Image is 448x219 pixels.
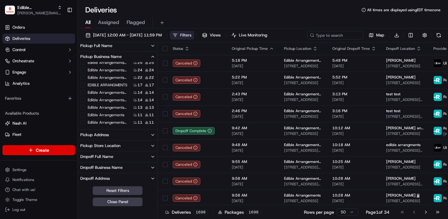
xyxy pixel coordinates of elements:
[138,90,142,95] span: 14
[434,160,442,169] img: roadie-logo-v2.jpg
[232,97,274,102] span: [DATE]
[284,165,322,170] span: [STREET_ADDRESS][PERSON_NAME][PERSON_NAME]
[88,60,128,65] label: Edible Arrangements - [GEOGRAPHIC_DATA], [GEOGRAPHIC_DATA]
[232,148,274,153] span: [DATE]
[2,93,75,103] div: Favorites
[284,131,322,136] span: [STREET_ADDRESS]
[12,187,35,192] span: Chat with us!
[12,121,26,126] span: Nash AI
[173,110,200,117] button: Canceled
[434,59,442,67] img: uber-new-logo.jpeg
[284,108,322,113] span: Edible Arrangements - [GEOGRAPHIC_DATA], [GEOGRAPHIC_DATA]
[386,75,416,80] span: [PERSON_NAME]
[173,194,200,202] button: Canceled
[17,11,62,16] span: [PERSON_NAME][EMAIL_ADDRESS][DOMAIN_NAME]
[386,148,423,153] span: [STREET_ADDRESS][PERSON_NAME][PERSON_NAME]
[2,2,64,17] button: Edible Arrangements CorporateEdible Arrangements Corporate[PERSON_NAME][EMAIL_ADDRESS][DOMAIN_NAME]
[12,90,48,97] span: Knowledge Base
[386,176,416,181] span: [PERSON_NAME]
[80,43,112,49] div: Pickup Full Name
[80,143,120,149] div: Pickup Store Location
[386,58,416,63] span: [PERSON_NAME]
[173,161,200,168] button: Canceled
[78,151,158,162] button: Dropoff Full Name
[284,46,311,51] span: Pickup Location
[246,209,261,215] div: 1698
[149,68,154,73] span: 24
[284,159,322,164] span: Edible Arrangements - [PERSON_NAME][GEOGRAPHIC_DATA], [GEOGRAPHIC_DATA]
[284,182,322,187] span: [STREET_ADDRESS][PERSON_NAME][PERSON_NAME]
[12,132,21,137] span: Fleet
[386,46,415,51] span: Dropoff Location
[332,108,376,113] span: 3:16 PM
[138,105,142,110] span: 13
[50,88,102,99] a: 💻API Documentation
[194,209,208,215] div: 1698
[80,54,122,60] div: Pickup Business Name
[2,145,75,155] button: Create
[12,167,26,172] span: Settings
[332,97,376,102] span: [DATE]
[138,112,142,117] span: 11
[149,98,154,102] span: 14
[4,88,50,99] a: 📗Knowledge Base
[80,176,110,181] div: Dropoff Address
[83,31,165,40] button: [DATE] 12:00 AM - [DATE] 11:59 PM
[232,46,268,51] span: Original Pickup Time
[80,165,123,170] div: Dropoff Business Name
[232,198,274,203] span: [DATE]
[332,193,376,198] span: 10:28 AM
[78,162,158,173] button: Dropoff Business Name
[386,142,421,147] span: edible arrangments
[386,131,423,136] span: [STREET_ADDRESS]
[284,193,321,198] span: Edible Arrangements
[232,142,274,147] span: 9:48 AM
[332,58,376,63] span: 5:48 PM
[149,120,154,125] span: 11
[180,32,191,38] span: Filters
[332,64,376,69] span: [DATE]
[232,108,274,113] span: 2:46 PM
[433,46,448,51] span: Provider
[12,36,30,41] span: Deliveries
[12,69,26,75] span: Engage
[165,209,208,215] div: Deliveries
[5,121,72,126] a: Nash AI
[386,126,423,131] span: [PERSON_NAME] and [PERSON_NAME]
[62,106,75,110] span: Pylon
[12,47,26,53] span: Control
[173,46,183,51] span: Status
[12,207,25,212] span: Log out
[93,198,142,206] button: Close Panel
[80,154,113,159] div: Dropoff Full Name
[386,193,419,198] span: [PERSON_NAME] jjjj
[284,92,322,97] span: Edible Arrangements - [GEOGRAPHIC_DATA], [GEOGRAPHIC_DATA]
[53,91,58,96] div: 💻
[173,144,200,151] button: Canceled
[232,58,274,63] span: 5:18 PM
[2,34,75,44] a: Deliveries
[138,120,142,125] span: 11
[6,60,17,71] img: 1736555255976-a54dd68f-1ca7-489b-9aae-adbdc363a1c4
[284,75,322,80] span: Edible Arrangements - [GEOGRAPHIC_DATA], [GEOGRAPHIC_DATA]
[434,177,442,185] img: roadie-logo-v2.jpg
[232,126,274,131] span: 9:42 AM
[6,25,113,35] p: Welcome 👋
[173,178,200,185] button: Canceled
[386,114,423,119] span: [STREET_ADDRESS][PERSON_NAME]
[2,108,75,118] div: Available Products
[127,19,145,26] span: Flagged
[284,148,322,153] span: [STREET_ADDRESS][PERSON_NAME][PERSON_NAME]
[149,83,154,88] span: 17
[210,32,221,38] span: Views
[232,193,274,198] span: 9:58 AM
[284,126,322,131] span: Edible Arrangements - [GEOGRAPHIC_DATA], [GEOGRAPHIC_DATA]
[332,92,376,97] span: 3:13 PM
[434,144,442,152] img: uber-new-logo.jpeg
[138,75,142,80] span: 22
[173,93,200,101] div: Canceled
